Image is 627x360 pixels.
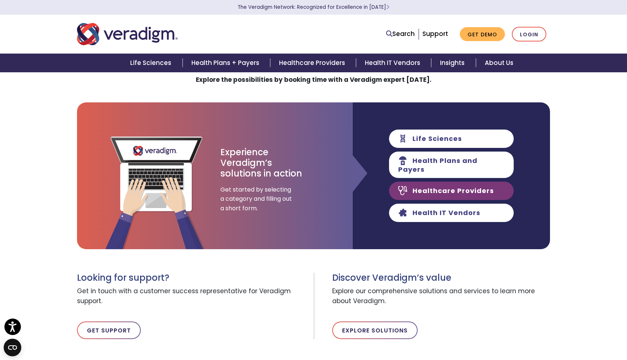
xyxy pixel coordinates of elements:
[512,27,546,42] a: Login
[196,75,432,84] strong: Explore the possibilities by booking time with a Veradigm expert [DATE].
[422,29,448,38] a: Support
[4,339,21,356] button: Open CMP widget
[77,273,308,283] h3: Looking for support?
[356,54,431,72] a: Health IT Vendors
[238,4,389,11] a: The Veradigm Network: Recognized for Excellence in [DATE]Learn More
[386,4,389,11] span: Learn More
[220,185,294,213] span: Get started by selecting a category and filling out a short form.
[121,54,182,72] a: Life Sciences
[332,273,550,283] h3: Discover Veradigm’s value
[270,54,356,72] a: Healthcare Providers
[476,54,522,72] a: About Us
[220,147,303,179] h3: Experience Veradigm’s solutions in action
[332,283,550,310] span: Explore our comprehensive solutions and services to learn more about Veradigm.
[77,283,308,310] span: Get in touch with a customer success representative for Veradigm support.
[460,27,505,41] a: Get Demo
[332,321,418,339] a: Explore Solutions
[77,22,178,46] img: Veradigm logo
[431,54,476,72] a: Insights
[77,321,141,339] a: Get Support
[386,29,415,39] a: Search
[183,54,270,72] a: Health Plans + Payers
